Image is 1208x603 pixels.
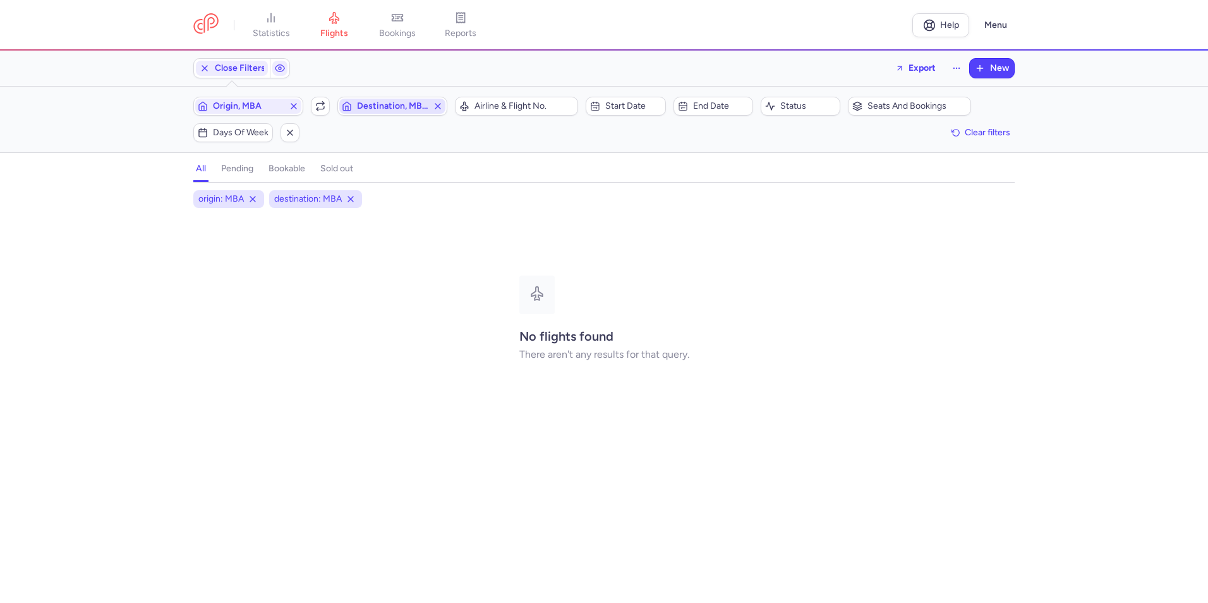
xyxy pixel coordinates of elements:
button: Days of week [193,123,273,142]
button: Menu [977,13,1015,37]
button: Close Filters [194,59,270,78]
span: bookings [379,28,416,39]
button: New [970,59,1014,78]
span: Origin, MBA [213,101,284,111]
button: Seats and bookings [848,97,971,116]
h4: sold out [320,163,353,174]
a: Help [912,13,969,37]
a: reports [429,11,492,39]
button: Airline & Flight No. [455,97,578,116]
a: CitizenPlane red outlined logo [193,13,219,37]
span: Start date [605,101,661,111]
h4: all [196,163,206,174]
button: Clear filters [947,123,1015,142]
span: Close Filters [215,63,265,73]
span: Days of week [213,128,269,138]
span: New [990,63,1009,73]
button: End date [673,97,753,116]
span: Destination, MBA [357,101,428,111]
span: Airline & Flight No. [474,101,574,111]
button: Destination, MBA [337,97,447,116]
strong: No flights found [519,329,613,344]
button: Origin, MBA [193,97,303,116]
a: flights [303,11,366,39]
span: destination: MBA [274,193,342,205]
span: Clear filters [965,128,1010,137]
h4: pending [221,163,253,174]
span: Status [780,101,836,111]
p: There aren't any results for that query. [519,349,689,360]
button: Export [887,58,944,78]
span: Help [940,20,959,30]
span: flights [320,28,348,39]
span: statistics [253,28,290,39]
a: bookings [366,11,429,39]
a: statistics [239,11,303,39]
button: Status [761,97,840,116]
span: reports [445,28,476,39]
button: Start date [586,97,665,116]
span: Export [909,63,936,73]
h4: bookable [269,163,305,174]
span: origin: MBA [198,193,244,205]
span: Seats and bookings [867,101,967,111]
span: End date [693,101,749,111]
